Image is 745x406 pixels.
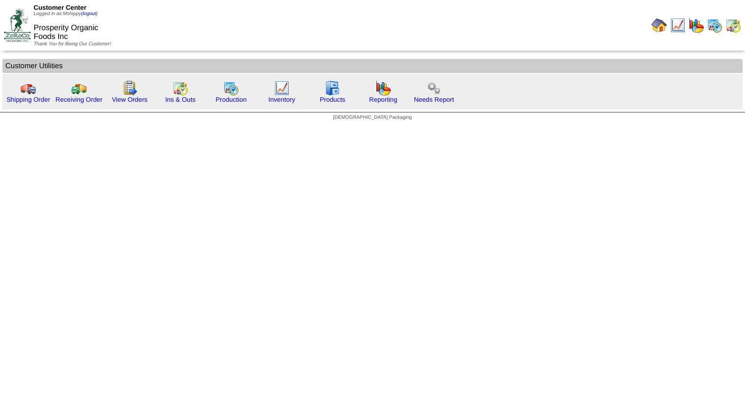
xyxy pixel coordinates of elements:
img: calendarprod.gif [707,18,723,33]
img: truck2.gif [71,80,87,96]
img: ZoRoCo_Logo(Green%26Foil)%20jpg.webp [4,9,31,41]
img: workflow.png [426,80,442,96]
span: Customer Center [34,4,86,11]
img: cabinet.gif [325,80,340,96]
span: [DEMOGRAPHIC_DATA] Packaging [333,115,412,120]
a: Receiving Order [56,96,102,103]
span: Prosperity Organic Foods Inc [34,24,98,41]
img: workorder.gif [122,80,137,96]
a: Shipping Order [6,96,50,103]
span: Thank You for Being Our Customer! [34,41,111,47]
a: Production [216,96,247,103]
img: home.gif [651,18,667,33]
a: View Orders [112,96,147,103]
a: Inventory [269,96,295,103]
img: truck.gif [20,80,36,96]
img: line_graph.gif [670,18,686,33]
img: calendarinout.gif [173,80,188,96]
img: graph.gif [375,80,391,96]
img: calendarprod.gif [223,80,239,96]
img: graph.gif [688,18,704,33]
td: Customer Utilities [2,59,743,73]
img: line_graph.gif [274,80,290,96]
a: Ins & Outs [165,96,196,103]
a: Reporting [369,96,397,103]
a: Needs Report [414,96,454,103]
a: (logout) [81,11,98,17]
span: Logged in as Mshippy [34,11,98,17]
img: calendarinout.gif [725,18,741,33]
a: Products [320,96,346,103]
